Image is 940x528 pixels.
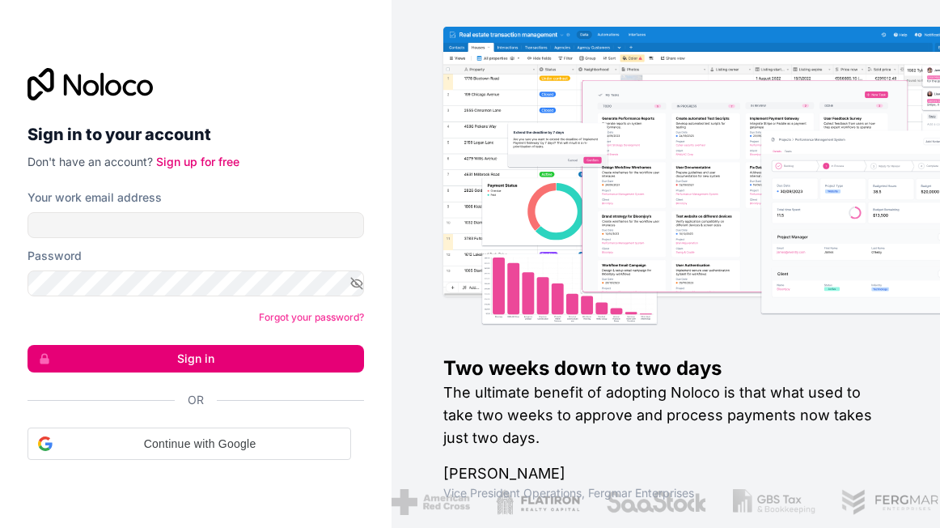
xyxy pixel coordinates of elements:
span: Continue with Google [59,436,341,453]
label: Password [28,248,82,264]
img: /assets/saastock-C6Zbiodz.png [606,489,708,515]
a: Forgot your password? [259,311,364,323]
input: Password [28,270,364,296]
div: Continue with Google [28,428,351,460]
h2: Sign in to your account [28,120,364,149]
h1: [PERSON_NAME] [443,462,888,485]
button: Sign in [28,345,364,373]
h1: Two weeks down to two days [443,356,888,381]
span: Or [188,392,204,408]
span: Don't have an account? [28,155,153,168]
input: Email address [28,212,364,238]
a: Sign up for free [156,155,239,168]
label: Your work email address [28,189,162,206]
h1: Vice President Operations , Fergmar Enterprises [443,485,888,501]
img: /assets/gbstax-C-GtDUiK.png [733,489,815,515]
img: /assets/fergmar-CudnrXN5.png [841,489,940,515]
img: /assets/american-red-cross-BAupjrZR.png [392,489,470,515]
h2: The ultimate benefit of adopting Noloco is that what used to take two weeks to approve and proces... [443,381,888,449]
img: /assets/flatiron-C8eUkumj.png [496,489,580,515]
